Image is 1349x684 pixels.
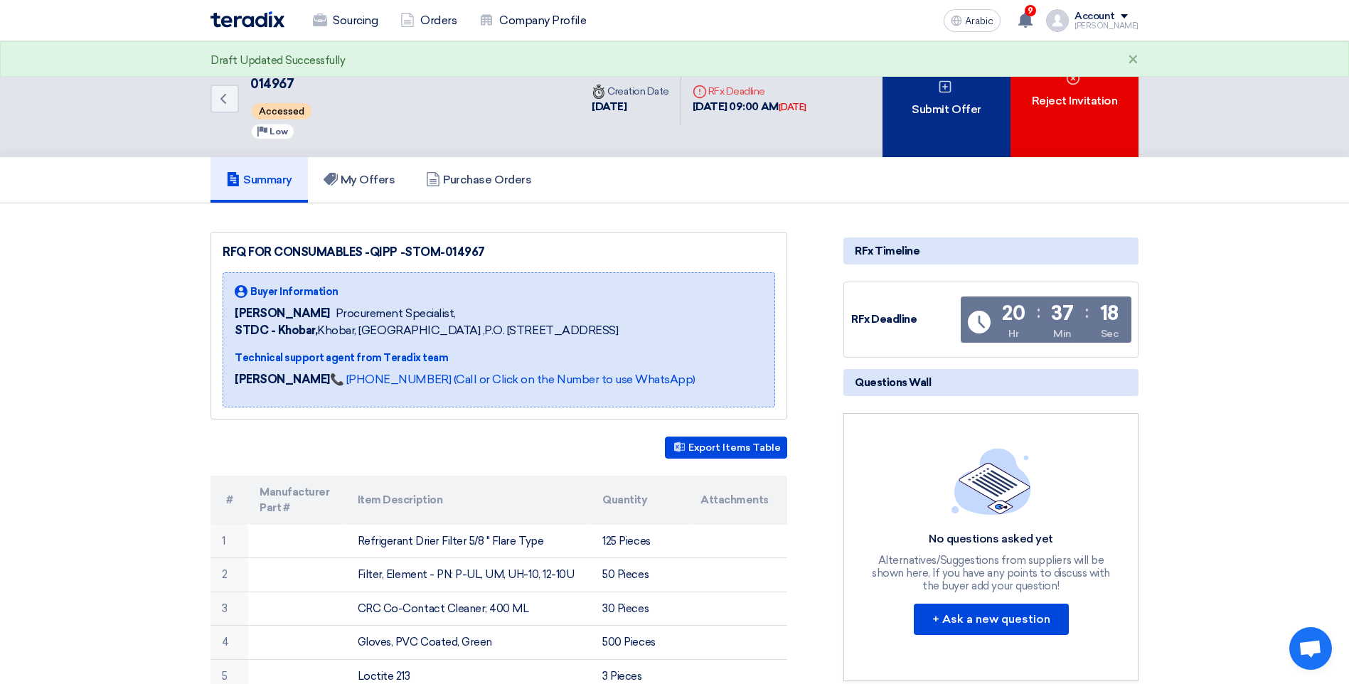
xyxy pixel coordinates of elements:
[851,311,958,328] div: RFx Deadline
[358,535,543,547] font: Refrigerant Drier Filter 5/8 " Flare Type
[499,12,586,29] font: Company Profile
[333,12,378,29] font: Sourcing
[235,324,317,337] b: STDC - Khobar,
[591,592,689,626] td: 30 Pieces
[358,636,492,648] font: Gloves, PVC Coated, Green
[914,604,1069,635] button: + Ask a new question
[358,602,529,615] font: CRC Co-Contact Cleaner; 400 ML
[1037,299,1040,325] div: :
[779,100,806,114] div: [DATE]
[592,85,669,97] font: Creation Date
[210,157,308,203] a: Summary
[420,12,457,29] font: Orders
[250,284,338,299] span: Buyer Information
[210,476,248,525] th: #
[1002,304,1025,324] div: 20
[591,525,689,558] td: 125 Pieces
[1100,304,1119,324] div: 18
[346,476,592,525] th: Item Description
[951,448,1031,515] img: empty_state_list.svg
[591,558,689,592] td: 50 Pieces
[235,324,618,337] font: Khobar, [GEOGRAPHIC_DATA] ,P.O. [STREET_ADDRESS]
[248,476,346,525] th: Manufacturer Part #
[410,157,547,203] a: Purchase Orders
[235,351,695,365] div: Technical support agent from Teradix team
[358,670,410,683] font: Loctite 213
[336,305,456,322] span: Procurement Specialist,
[693,100,779,113] font: [DATE] 09:00 AM
[1128,52,1139,69] div: ×
[443,173,531,186] font: Purchase Orders
[1053,326,1072,341] div: Min
[1075,22,1139,30] div: [PERSON_NAME]
[1032,92,1118,109] font: Reject Invitation
[591,626,689,660] td: 500 Pieces
[210,11,284,28] img: Teradix logo
[235,373,330,386] strong: [PERSON_NAME]
[965,16,993,26] span: Arabic
[243,173,292,186] font: Summary
[210,53,346,69] div: Draft Updated Successfully
[1101,326,1119,341] div: Sec
[1025,5,1036,16] span: 9
[912,101,981,118] font: Submit Offer
[688,442,781,454] font: Export Items Table
[389,5,468,36] a: Orders
[1046,9,1069,32] img: profile_test.png
[210,558,248,592] td: 2
[358,568,574,581] font: Filter, Element - PN: P-UL, UM, UH-10, 12-10U
[235,305,330,322] span: [PERSON_NAME]
[591,476,689,525] th: Quantity
[302,5,389,36] a: Sourcing
[1075,11,1115,23] div: Account
[1289,627,1332,670] a: Open chat
[855,376,931,389] font: Questions Wall
[210,525,248,558] td: 1
[330,373,695,386] a: 📞 [PHONE_NUMBER] (Call or Click on the Number to use WhatsApp)
[1008,326,1018,341] div: Hr
[843,237,1139,264] div: RFx Timeline
[689,476,787,525] th: Attachments
[944,9,1001,32] button: Arabic
[308,157,411,203] a: My Offers
[1085,299,1089,325] div: :
[665,437,787,459] button: Export Items Table
[592,99,669,115] div: [DATE]
[693,85,765,97] font: RFx Deadline
[223,244,775,261] div: RFQ FOR CONSUMABLES -QIPP -STOM-014967
[341,173,395,186] font: My Offers
[210,626,248,660] td: 4
[870,554,1112,592] div: Alternatives/Suggestions from suppliers will be shown here, If you have any points to discuss wit...
[210,592,248,626] td: 3
[870,532,1112,547] div: No questions asked yet
[270,127,288,137] span: Low
[252,103,311,119] span: Accessed
[1051,304,1073,324] div: 37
